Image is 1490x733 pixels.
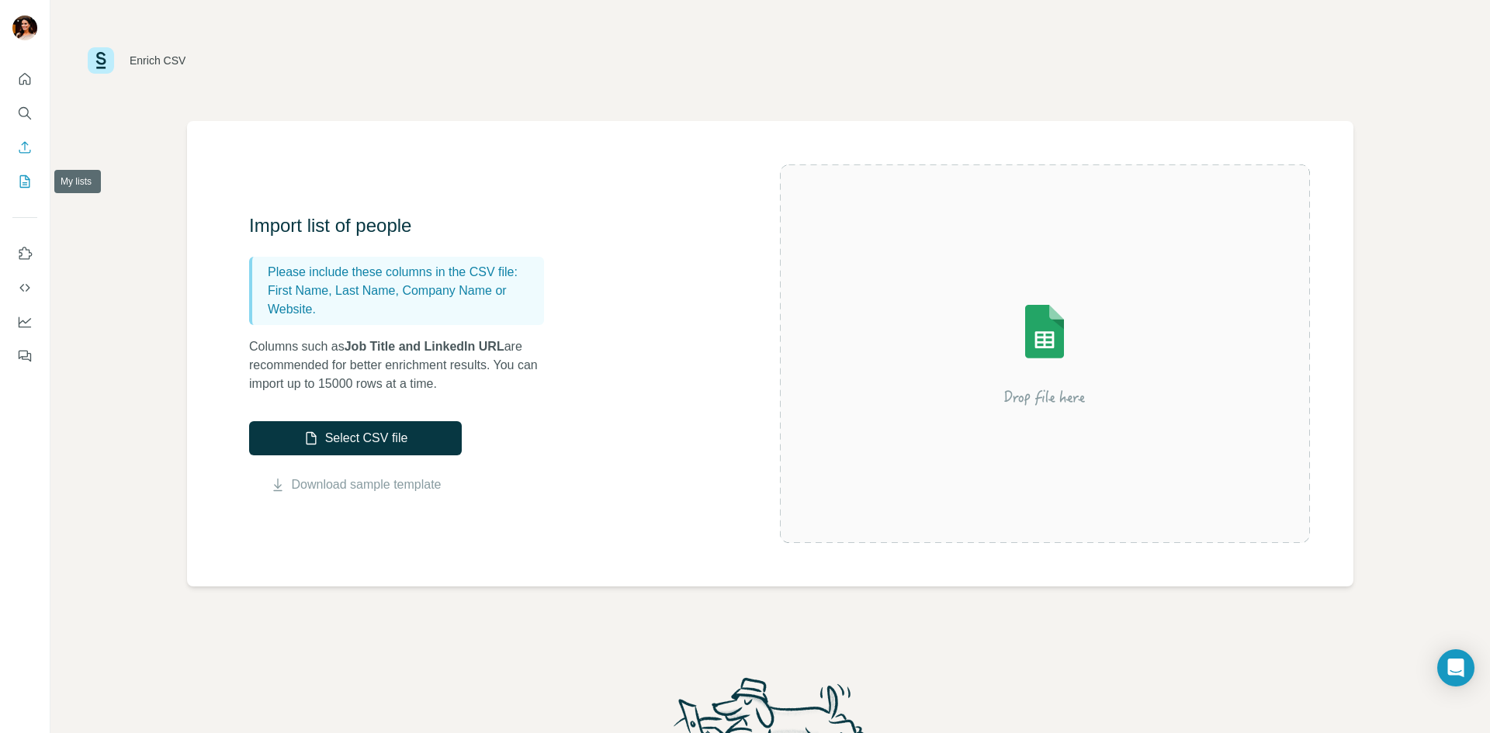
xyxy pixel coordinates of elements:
[88,47,114,74] img: Surfe Logo
[249,421,462,455] button: Select CSV file
[249,475,462,494] button: Download sample template
[130,53,185,68] div: Enrich CSV
[12,168,37,195] button: My lists
[268,282,538,319] p: First Name, Last Name, Company Name or Website.
[12,342,37,370] button: Feedback
[12,133,37,161] button: Enrich CSV
[905,261,1184,447] img: Surfe Illustration - Drop file here or select below
[12,240,37,268] button: Use Surfe on LinkedIn
[1437,649,1474,686] div: Open Intercom Messenger
[249,213,560,238] h3: Import list of people
[12,16,37,40] img: Avatar
[268,263,538,282] p: Please include these columns in the CSV file:
[249,337,560,393] p: Columns such as are recommended for better enrichment results. You can import up to 15000 rows at...
[345,340,504,353] span: Job Title and LinkedIn URL
[292,475,442,494] a: Download sample template
[12,274,37,302] button: Use Surfe API
[12,65,37,93] button: Quick start
[12,99,37,127] button: Search
[12,308,37,336] button: Dashboard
